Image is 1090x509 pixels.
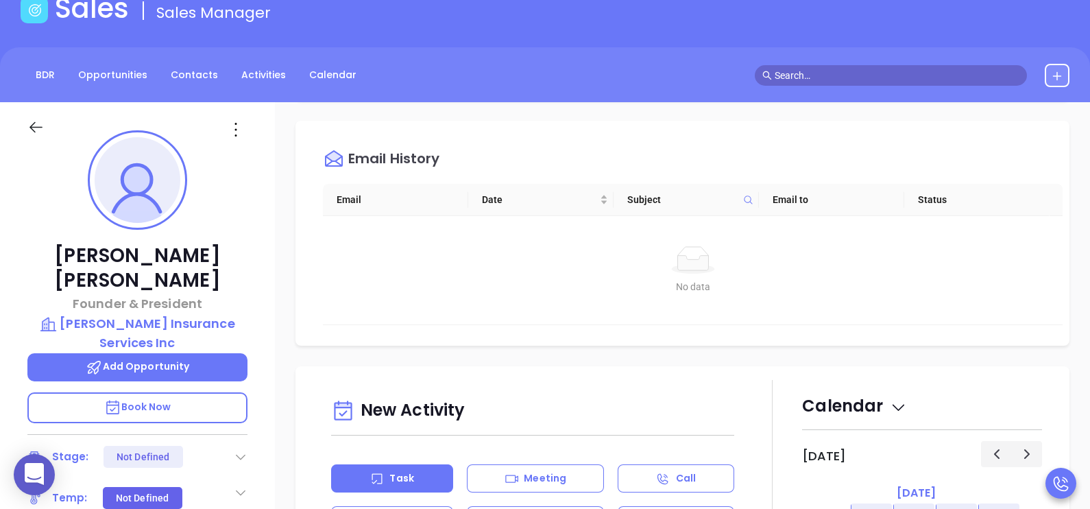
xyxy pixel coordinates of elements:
[627,192,738,207] span: Subject
[117,446,169,468] div: Not Defined
[323,184,468,216] th: Email
[156,2,271,23] span: Sales Manager
[482,192,597,207] span: Date
[70,64,156,86] a: Opportunities
[334,279,1052,294] div: No data
[762,71,772,80] span: search
[775,68,1020,83] input: Search…
[95,137,180,223] img: profile-user
[27,244,247,293] p: [PERSON_NAME] [PERSON_NAME]
[162,64,226,86] a: Contacts
[894,484,938,503] a: [DATE]
[104,400,171,414] span: Book Now
[52,447,89,467] div: Stage:
[86,359,190,373] span: Add Opportunity
[802,394,907,417] span: Calendar
[759,184,904,216] th: Email to
[802,449,846,464] h2: [DATE]
[389,471,413,486] p: Task
[27,294,247,313] p: Founder & President
[904,184,1050,216] th: Status
[116,487,169,509] div: Not Defined
[27,314,247,352] a: [PERSON_NAME] Insurance Services Inc
[348,152,439,170] div: Email History
[981,441,1012,466] button: Previous day
[52,488,88,508] div: Temp:
[301,64,365,86] a: Calendar
[524,471,566,486] p: Meeting
[1011,441,1042,466] button: Next day
[468,184,614,216] th: Date
[233,64,294,86] a: Activities
[331,394,734,429] div: New Activity
[676,471,696,486] p: Call
[27,64,63,86] a: BDR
